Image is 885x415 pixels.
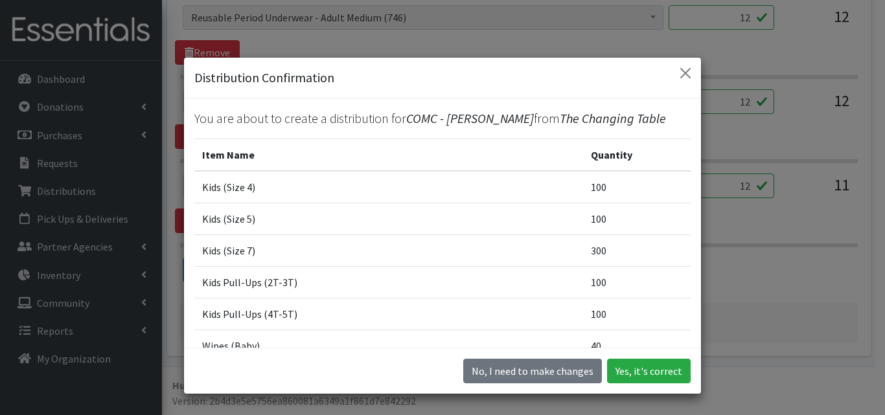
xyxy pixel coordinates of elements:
td: Kids (Size 7) [194,235,583,267]
th: Item Name [194,139,583,172]
button: Close [675,63,696,84]
td: Kids (Size 5) [194,203,583,235]
th: Quantity [583,139,691,172]
td: 300 [583,235,691,267]
p: You are about to create a distribution for from [194,109,691,128]
td: Kids Pull-Ups (4T-5T) [194,298,583,330]
td: 100 [583,267,691,298]
button: Yes, it's correct [607,359,691,383]
h5: Distribution Confirmation [194,68,334,87]
span: The Changing Table [560,110,666,126]
button: No I need to make changes [463,359,602,383]
span: COMC - [PERSON_NAME] [406,110,534,126]
td: 100 [583,298,691,330]
td: 100 [583,171,691,203]
td: Wipes (Baby) [194,330,583,362]
td: 40 [583,330,691,362]
td: Kids Pull-Ups (2T-3T) [194,267,583,298]
td: Kids (Size 4) [194,171,583,203]
td: 100 [583,203,691,235]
